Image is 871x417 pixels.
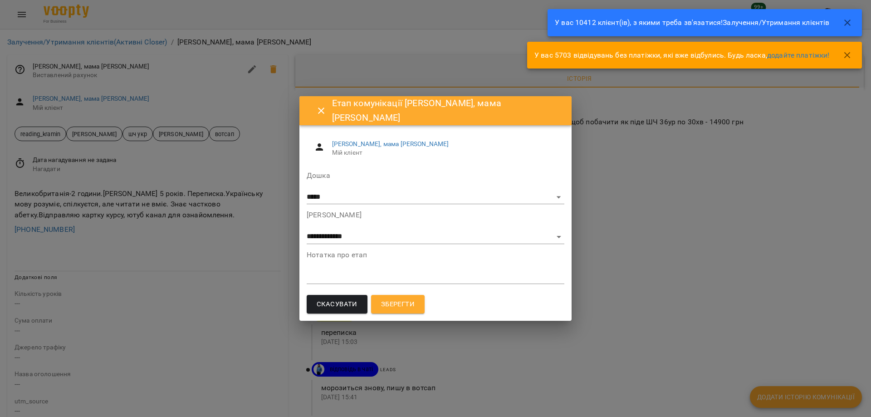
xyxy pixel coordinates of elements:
[767,51,830,59] a: додайте платіжки!
[555,17,829,28] p: У вас 10412 клієнт(ів), з якими треба зв'язатися!
[332,140,449,147] a: [PERSON_NAME], мама [PERSON_NAME]
[332,148,557,157] span: Мій клієнт
[723,18,829,27] a: Залучення/Утримання клієнтів
[307,172,564,179] label: Дошка
[371,295,425,314] button: Зберегти
[332,96,561,125] h6: Етап комунікації [PERSON_NAME], мама [PERSON_NAME]
[534,50,829,61] p: У вас 5703 відвідувань без платіжки, які вже відбулись. Будь ласка,
[317,299,357,310] span: Скасувати
[381,299,415,310] span: Зберегти
[310,100,332,122] button: Close
[307,295,367,314] button: Скасувати
[307,251,564,259] label: Нотатка про етап
[307,211,564,219] label: [PERSON_NAME]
